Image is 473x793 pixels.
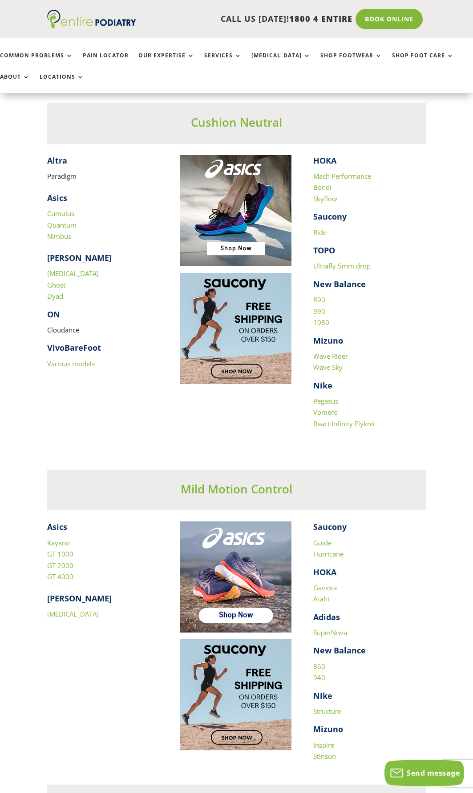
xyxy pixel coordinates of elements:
[313,724,343,734] strong: Mizuno
[47,114,425,135] h3: Cushion Neutral
[47,209,74,218] a: Cumulus
[47,232,71,240] a: Nimbus
[313,567,336,577] strong: HOKA
[83,52,129,72] a: Pain Locator
[47,521,67,532] strong: Asics
[47,10,136,28] img: logo (1)
[313,741,334,749] a: Inspire
[47,280,65,289] a: Ghost
[47,21,136,30] a: Entire Podiatry
[320,52,382,72] a: Shop Footwear
[313,194,337,203] a: Skyflow
[47,192,67,203] strong: Asics
[47,309,60,320] strong: ON
[313,335,343,346] strong: Mizuno
[289,13,352,24] span: 1800 4 ENTIRE
[313,380,332,391] strong: Nike
[47,481,425,501] h3: Mild Motion Control
[313,583,337,592] a: Gaviota
[313,318,329,327] a: 1080
[136,13,352,25] p: CALL US [DATE]!
[392,52,454,72] a: Shop Foot Care
[47,171,159,182] p: Paradigm
[313,155,336,166] strong: HOKA
[313,752,336,761] a: Stinson
[47,324,159,343] p: Cloudance
[313,690,332,701] strong: Nike
[47,252,112,263] strong: [PERSON_NAME]
[47,155,67,166] strong: Altra
[47,155,159,171] h4: ​
[313,183,332,192] a: Bondi
[204,52,242,72] a: Services
[47,572,73,581] a: GT 4000
[313,612,340,622] strong: Adidas
[313,211,347,222] strong: Saucony
[313,245,335,256] strong: TOPO
[47,269,99,278] a: [MEDICAL_DATA]
[313,228,327,237] a: Ride
[47,593,112,604] strong: [PERSON_NAME]
[313,172,371,180] a: Mach Performance
[313,521,347,532] strong: Saucony
[313,549,344,558] a: Hurricane
[47,609,99,618] a: [MEDICAL_DATA]
[313,279,366,289] strong: New Balance
[313,707,341,716] a: Structure
[313,645,366,656] strong: New Balance
[47,561,73,570] a: GT 2000
[313,594,329,603] a: Arahi
[47,292,63,300] a: Dyad
[313,628,347,637] a: SuperNova
[313,408,338,417] a: Vomero
[47,549,73,558] a: GT 1000
[313,363,343,372] a: Wave Sky
[407,768,460,778] span: Send message
[356,9,423,29] a: Book Online
[313,352,348,360] a: Wave Rider
[384,760,464,786] button: Send message
[251,52,311,72] a: [MEDICAL_DATA]
[180,155,291,266] img: Image to click to buy ASIC shoes online
[313,662,325,671] a: 860
[47,220,77,229] a: Quantum
[138,52,194,72] a: Our Expertise
[313,261,371,270] a: Ultrafly 5mm drop
[313,307,325,316] a: 990
[313,538,332,547] a: Guide
[47,342,101,353] strong: VivoBareFoot
[47,359,95,368] a: Various models
[40,74,84,93] a: Locations
[313,396,338,405] a: Pegasus
[313,295,325,304] a: 890
[313,673,325,682] a: 940
[313,419,375,428] a: React Infinity Flyknit
[47,538,70,547] a: Kayano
